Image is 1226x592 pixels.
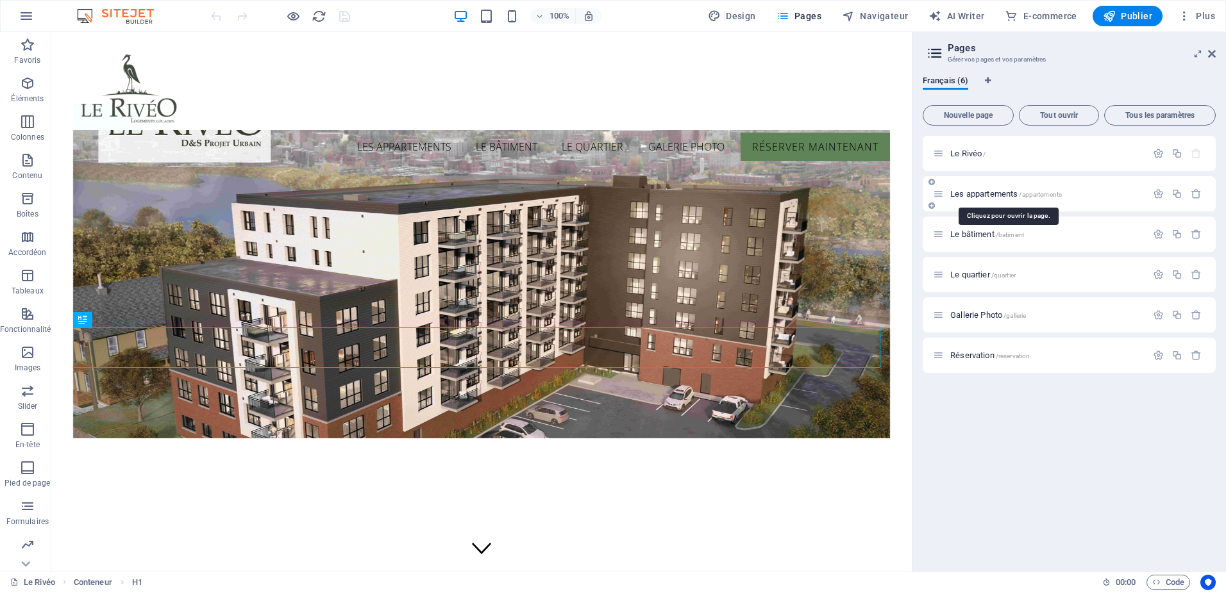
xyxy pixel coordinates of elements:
[74,575,142,590] nav: breadcrumb
[923,76,1216,100] div: Onglets langues
[946,149,1146,158] div: Le Rivéo/
[1191,188,1202,199] div: Supprimer
[1153,269,1164,280] div: Paramètres
[948,54,1190,65] h3: Gérer vos pages et vos paramètres
[17,209,38,219] p: Boîtes
[1171,350,1182,361] div: Dupliquer
[10,575,55,590] a: Cliquez pour annuler la sélection. Double-cliquez pour ouvrir Pages.
[8,247,46,258] p: Accordéon
[923,105,1014,126] button: Nouvelle page
[11,94,44,104] p: Éléments
[1019,191,1062,198] span: /appartements
[10,555,45,565] p: Marketing
[1153,309,1164,320] div: Paramètres
[1003,312,1026,319] span: /gallerie
[1153,350,1164,361] div: Paramètres
[1171,229,1182,240] div: Dupliquer
[1171,269,1182,280] div: Dupliquer
[583,10,594,22] i: Lors du redimensionnement, ajuster automatiquement le niveau de zoom en fonction de l'appareil sé...
[1116,575,1136,590] span: 00 00
[132,575,142,590] span: Cliquez pour sélectionner. Double-cliquez pour modifier.
[946,230,1146,238] div: Le bâtiment/batiment
[1153,229,1164,240] div: Paramètres
[1152,575,1184,590] span: Code
[1005,10,1077,22] span: E-commerce
[708,10,756,22] span: Design
[771,6,827,26] button: Pages
[11,132,44,142] p: Colonnes
[530,8,576,24] button: 100%
[1110,111,1210,119] span: Tous les paramètres
[950,350,1030,360] span: Cliquez pour ouvrir la page.
[1173,6,1220,26] button: Plus
[996,352,1030,359] span: /reservation
[996,231,1024,238] span: /batiment
[1191,309,1202,320] div: Supprimer
[837,6,913,26] button: Navigateur
[923,6,989,26] button: AI Writer
[1102,575,1136,590] h6: Durée de la session
[703,6,761,26] button: Design
[991,272,1016,279] span: /quartier
[18,401,38,411] p: Slider
[15,440,40,450] p: En-tête
[74,575,112,590] span: Cliquez pour sélectionner. Double-cliquez pour modifier.
[950,189,1062,199] span: Les appartements
[928,111,1008,119] span: Nouvelle page
[1019,105,1099,126] button: Tout ouvrir
[311,8,326,24] button: reload
[1093,6,1163,26] button: Publier
[1000,6,1082,26] button: E-commerce
[842,10,908,22] span: Navigateur
[1178,10,1215,22] span: Plus
[950,270,1016,279] span: Cliquez pour ouvrir la page.
[12,286,44,296] p: Tableaux
[946,351,1146,359] div: Réservation/reservation
[1146,575,1190,590] button: Code
[1200,575,1216,590] button: Usercentrics
[550,8,570,24] h6: 100%
[1191,229,1202,240] div: Supprimer
[74,8,170,24] img: Editor Logo
[1104,105,1216,126] button: Tous les paramètres
[1103,10,1152,22] span: Publier
[946,311,1146,319] div: Gallerie Photo/gallerie
[703,6,761,26] div: Design (Ctrl+Alt+Y)
[1171,148,1182,159] div: Dupliquer
[1191,350,1202,361] div: Supprimer
[946,270,1146,279] div: Le quartier/quartier
[1025,111,1093,119] span: Tout ouvrir
[1153,188,1164,199] div: Paramètres
[950,149,986,158] span: Cliquez pour ouvrir la page.
[777,10,821,22] span: Pages
[950,310,1026,320] span: Cliquez pour ouvrir la page.
[948,42,1216,54] h2: Pages
[946,190,1146,198] div: Les appartements/appartements
[4,478,50,488] p: Pied de page
[983,151,986,158] span: /
[6,516,49,527] p: Formulaires
[1191,269,1202,280] div: Supprimer
[15,363,41,373] p: Images
[312,9,326,24] i: Actualiser la page
[14,55,40,65] p: Favoris
[1171,188,1182,199] div: Dupliquer
[12,170,42,181] p: Contenu
[1171,309,1182,320] div: Dupliquer
[923,73,968,91] span: Français (6)
[1153,148,1164,159] div: Paramètres
[928,10,984,22] span: AI Writer
[950,229,1024,239] span: Cliquez pour ouvrir la page.
[1125,577,1127,587] span: :
[1191,148,1202,159] div: La page de départ ne peut pas être supprimée.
